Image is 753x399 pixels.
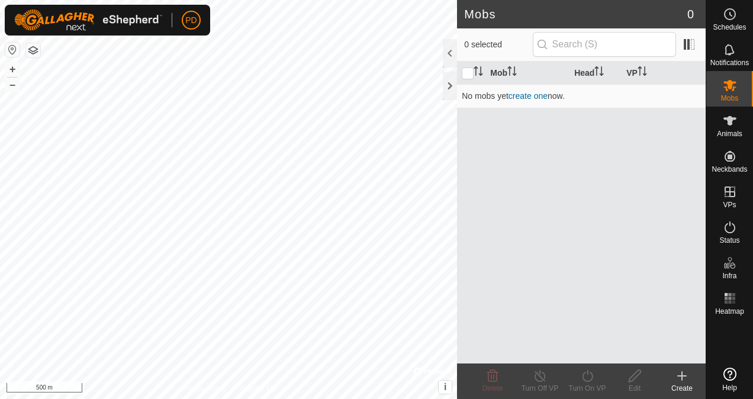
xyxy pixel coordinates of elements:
span: VPs [723,201,736,208]
span: i [444,382,446,392]
input: Search (S) [533,32,676,57]
button: + [5,62,20,76]
h2: Mobs [464,7,687,21]
button: – [5,78,20,92]
span: Help [722,384,737,391]
span: 0 selected [464,38,532,51]
th: Head [569,62,622,85]
span: Animals [717,130,742,137]
td: No mobs yet now. [457,84,706,108]
a: create one [509,91,548,101]
span: Delete [482,384,503,392]
button: Reset Map [5,43,20,57]
span: 0 [687,5,694,23]
div: Turn Off VP [516,383,564,394]
span: Notifications [710,59,749,66]
a: Help [706,363,753,396]
th: Mob [485,62,569,85]
span: Neckbands [712,166,747,173]
button: i [439,381,452,394]
a: Contact Us [240,384,275,394]
span: Infra [722,272,736,279]
span: PD [185,14,197,27]
span: Mobs [721,95,738,102]
a: Privacy Policy [182,384,226,394]
div: Create [658,383,706,394]
div: Turn On VP [564,383,611,394]
p-sorticon: Activate to sort [474,68,483,78]
div: Edit [611,383,658,394]
span: Heatmap [715,308,744,315]
span: Status [719,237,739,244]
p-sorticon: Activate to sort [594,68,604,78]
span: Schedules [713,24,746,31]
th: VP [622,62,706,85]
p-sorticon: Activate to sort [638,68,647,78]
img: Gallagher Logo [14,9,162,31]
button: Map Layers [26,43,40,57]
p-sorticon: Activate to sort [507,68,517,78]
